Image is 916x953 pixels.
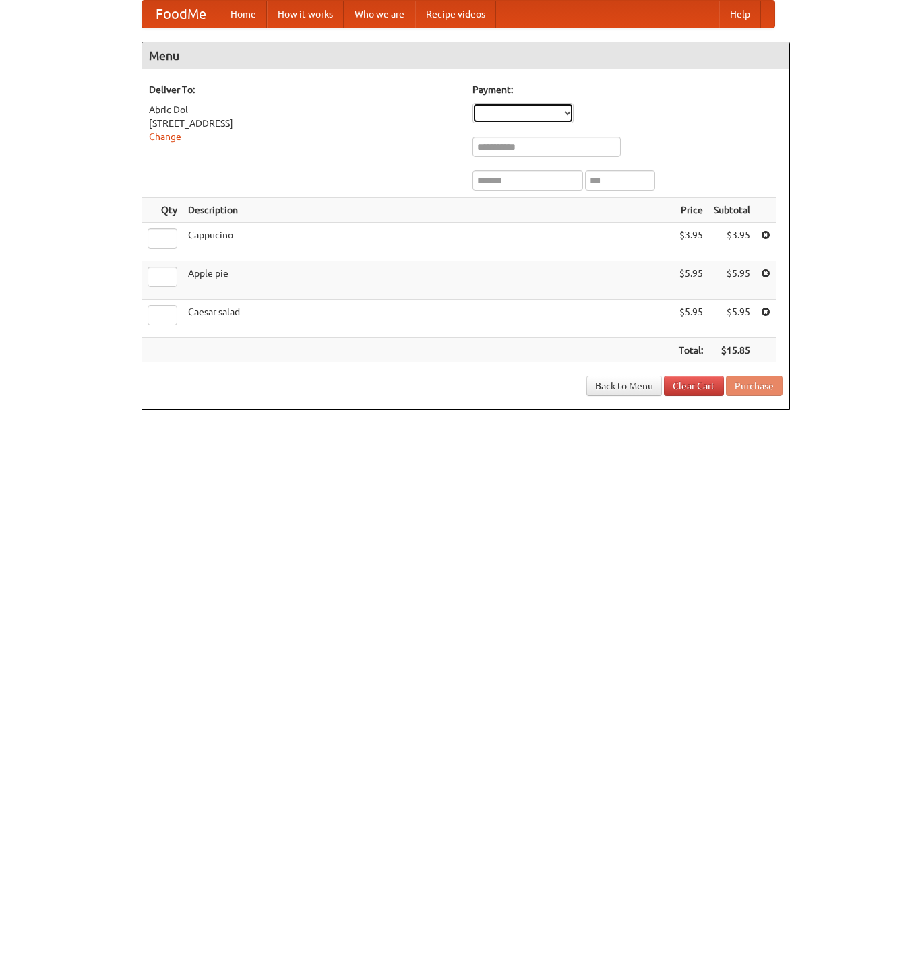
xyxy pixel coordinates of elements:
div: Abric Dol [149,103,459,117]
a: Clear Cart [664,376,724,396]
h5: Deliver To: [149,83,459,96]
td: Cappucino [183,223,673,261]
td: $5.95 [673,300,708,338]
td: $5.95 [673,261,708,300]
a: How it works [267,1,344,28]
a: Back to Menu [586,376,662,396]
th: Qty [142,198,183,223]
h5: Payment: [472,83,783,96]
th: Total: [673,338,708,363]
td: $3.95 [673,223,708,261]
a: Change [149,131,181,142]
div: [STREET_ADDRESS] [149,117,459,130]
th: Price [673,198,708,223]
a: FoodMe [142,1,220,28]
th: Description [183,198,673,223]
td: Apple pie [183,261,673,300]
button: Purchase [726,376,783,396]
a: Who we are [344,1,415,28]
a: Help [719,1,761,28]
td: $5.95 [708,261,756,300]
h4: Menu [142,42,789,69]
a: Home [220,1,267,28]
td: Caesar salad [183,300,673,338]
a: Recipe videos [415,1,496,28]
td: $5.95 [708,300,756,338]
th: Subtotal [708,198,756,223]
td: $3.95 [708,223,756,261]
th: $15.85 [708,338,756,363]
